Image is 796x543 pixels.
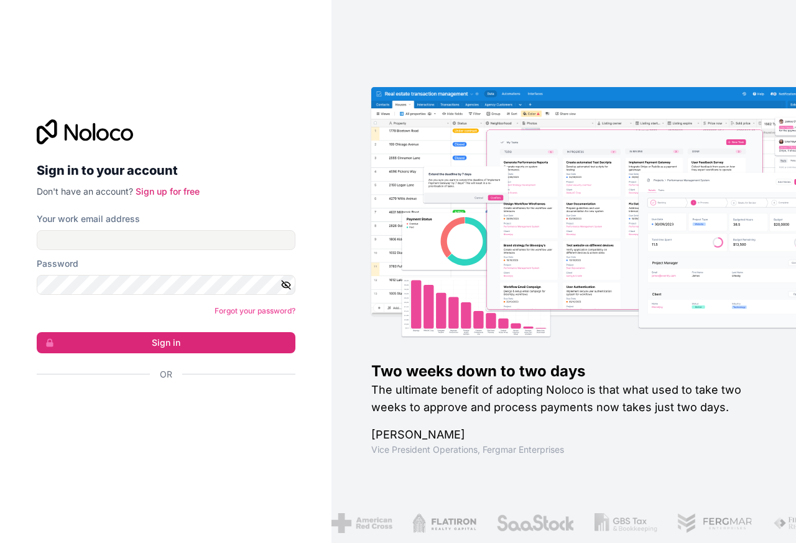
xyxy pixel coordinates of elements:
[37,332,295,353] button: Sign in
[371,443,756,456] h1: Vice President Operations , Fergmar Enterprises
[215,306,295,315] a: Forgot your password?
[37,258,78,270] label: Password
[37,230,295,250] input: Email address
[674,513,750,533] img: /assets/fergmar-CudnrXN5.png
[136,186,200,197] a: Sign up for free
[371,361,756,381] h1: Two weeks down to two days
[37,275,295,295] input: Password
[591,513,654,533] img: /assets/gbstax-C-GtDUiK.png
[328,513,389,533] img: /assets/american-red-cross-BAupjrZR.png
[409,513,473,533] img: /assets/flatiron-C8eUkumj.png
[371,426,756,443] h1: [PERSON_NAME]
[371,381,756,416] h2: The ultimate benefit of adopting Noloco is that what used to take two weeks to approve and proces...
[37,213,140,225] label: Your work email address
[160,368,172,381] span: Or
[37,159,295,182] h2: Sign in to your account
[37,186,133,197] span: Don't have an account?
[493,513,572,533] img: /assets/saastock-C6Zbiodz.png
